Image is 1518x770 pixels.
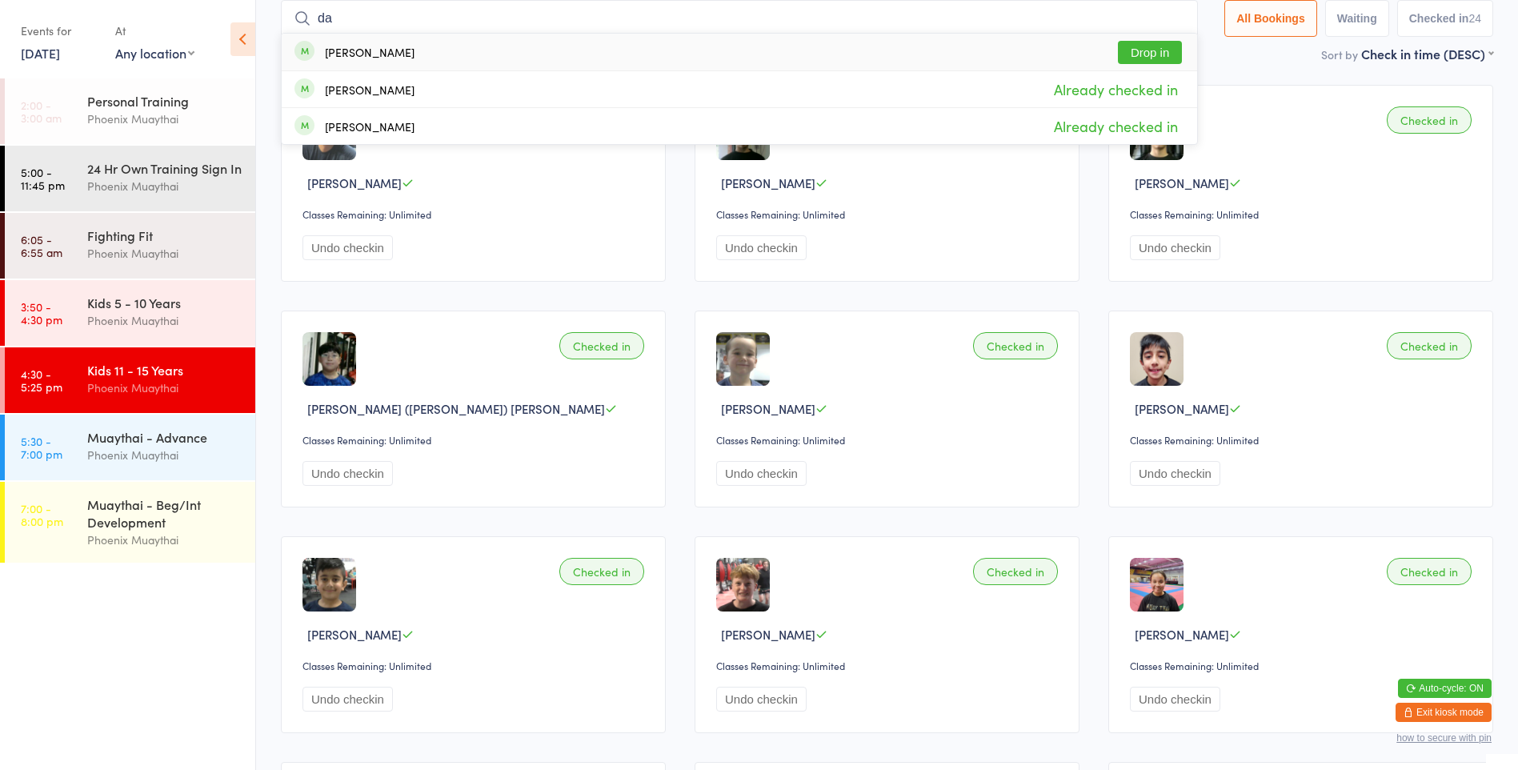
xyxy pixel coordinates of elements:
div: Checked in [1387,106,1472,134]
button: Undo checkin [302,235,393,260]
div: Classes Remaining: Unlimited [1130,659,1476,672]
div: Kids 5 - 10 Years [87,294,242,311]
a: 4:30 -5:25 pmKids 11 - 15 YearsPhoenix Muaythai [5,347,255,413]
div: Events for [21,18,99,44]
a: 5:30 -7:00 pmMuaythai - AdvancePhoenix Muaythai [5,415,255,480]
div: Classes Remaining: Unlimited [716,433,1063,447]
button: Undo checkin [716,235,807,260]
div: Fighting Fit [87,227,242,244]
div: 24 Hr Own Training Sign In [87,159,242,177]
div: Phoenix Muaythai [87,244,242,263]
img: image1753342987.png [716,558,770,612]
div: Checked in [973,332,1058,359]
time: 2:00 - 3:00 am [21,98,62,124]
time: 3:50 - 4:30 pm [21,300,62,326]
div: Muaythai - Beg/Int Development [87,495,242,531]
span: [PERSON_NAME] [1135,400,1229,417]
button: how to secure with pin [1396,732,1492,744]
span: [PERSON_NAME] [307,626,402,643]
div: Phoenix Muaythai [87,531,242,549]
a: 5:00 -11:45 pm24 Hr Own Training Sign InPhoenix Muaythai [5,146,255,211]
span: Already checked in [1050,112,1182,140]
button: Undo checkin [716,461,807,486]
button: Undo checkin [1130,461,1220,486]
div: Phoenix Muaythai [87,177,242,195]
button: Auto-cycle: ON [1398,679,1492,698]
label: Sort by [1321,46,1358,62]
div: Checked in [559,332,644,359]
div: [PERSON_NAME] [325,46,415,58]
div: Classes Remaining: Unlimited [1130,207,1476,221]
span: [PERSON_NAME] [721,626,815,643]
time: 5:30 - 7:00 pm [21,435,62,460]
span: [PERSON_NAME] [721,400,815,417]
div: Checked in [1387,332,1472,359]
div: Muaythai - Advance [87,428,242,446]
button: Undo checkin [716,687,807,712]
a: [DATE] [21,44,60,62]
img: image1753158864.png [302,558,356,612]
div: Classes Remaining: Unlimited [302,659,649,672]
button: Exit kiosk mode [1396,703,1492,722]
time: 6:05 - 6:55 am [21,233,62,259]
div: Phoenix Muaythai [87,446,242,464]
div: Check in time (DESC) [1361,45,1493,62]
div: [PERSON_NAME] [325,83,415,96]
a: 6:05 -6:55 amFighting FitPhoenix Muaythai [5,213,255,279]
time: 7:00 - 8:00 pm [21,502,63,527]
span: [PERSON_NAME] [1135,174,1229,191]
img: image1723255731.png [716,332,770,386]
div: Any location [115,44,194,62]
span: [PERSON_NAME] [1135,626,1229,643]
button: Drop in [1118,41,1182,64]
div: Classes Remaining: Unlimited [302,207,649,221]
span: [PERSON_NAME] ([PERSON_NAME]) [PERSON_NAME] [307,400,605,417]
div: 24 [1468,12,1481,25]
a: 2:00 -3:00 amPersonal TrainingPhoenix Muaythai [5,78,255,144]
div: Kids 11 - 15 Years [87,361,242,379]
div: Phoenix Muaythai [87,110,242,128]
div: [PERSON_NAME] [325,120,415,133]
button: Undo checkin [1130,235,1220,260]
div: Classes Remaining: Unlimited [716,207,1063,221]
div: Classes Remaining: Unlimited [1130,433,1476,447]
div: Classes Remaining: Unlimited [302,433,649,447]
button: Undo checkin [1130,687,1220,712]
img: image1723021919.png [1130,558,1184,612]
span: [PERSON_NAME] [307,174,402,191]
time: 5:00 - 11:45 pm [21,166,65,191]
div: Personal Training [87,92,242,110]
img: image1753158890.png [1130,332,1184,386]
a: 7:00 -8:00 pmMuaythai - Beg/Int DevelopmentPhoenix Muaythai [5,482,255,563]
a: 3:50 -4:30 pmKids 5 - 10 YearsPhoenix Muaythai [5,280,255,346]
div: Phoenix Muaythai [87,379,242,397]
div: Classes Remaining: Unlimited [716,659,1063,672]
span: Already checked in [1050,75,1182,103]
div: At [115,18,194,44]
button: Undo checkin [302,687,393,712]
div: Phoenix Muaythai [87,311,242,330]
div: Checked in [559,558,644,585]
div: Checked in [973,558,1058,585]
time: 4:30 - 5:25 pm [21,367,62,393]
div: Checked in [1387,558,1472,585]
button: Undo checkin [302,461,393,486]
span: [PERSON_NAME] [721,174,815,191]
img: image1722846824.png [302,332,356,386]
